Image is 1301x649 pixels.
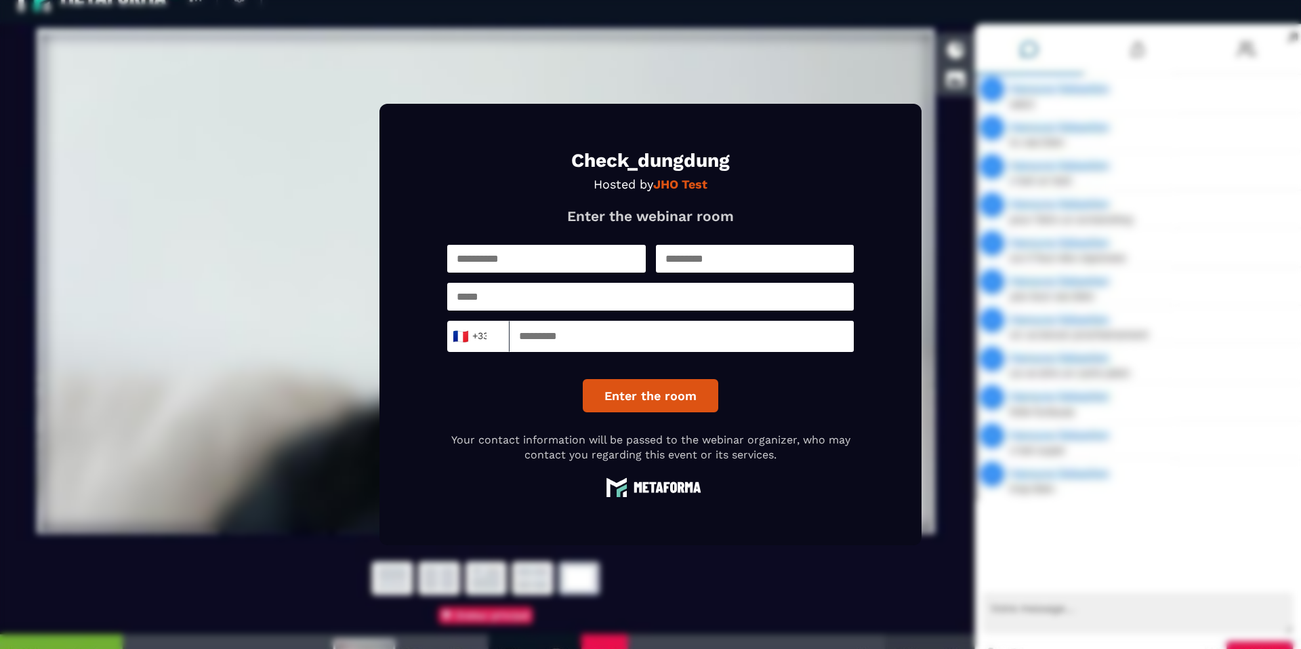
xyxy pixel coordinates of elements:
[447,177,854,191] p: Hosted by
[447,321,510,352] div: Search for option
[487,326,497,347] input: Search for option
[447,433,854,463] p: Your contact information will be passed to the webinar organizer, who may contact you regarding t...
[600,477,701,498] img: logo
[653,177,707,191] strong: JHO Test
[452,327,469,346] span: 🇫🇷
[456,327,484,346] span: +33
[447,151,854,170] h1: Check_dungdung
[583,379,718,412] button: Enter the room
[447,208,854,224] p: Enter the webinar room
